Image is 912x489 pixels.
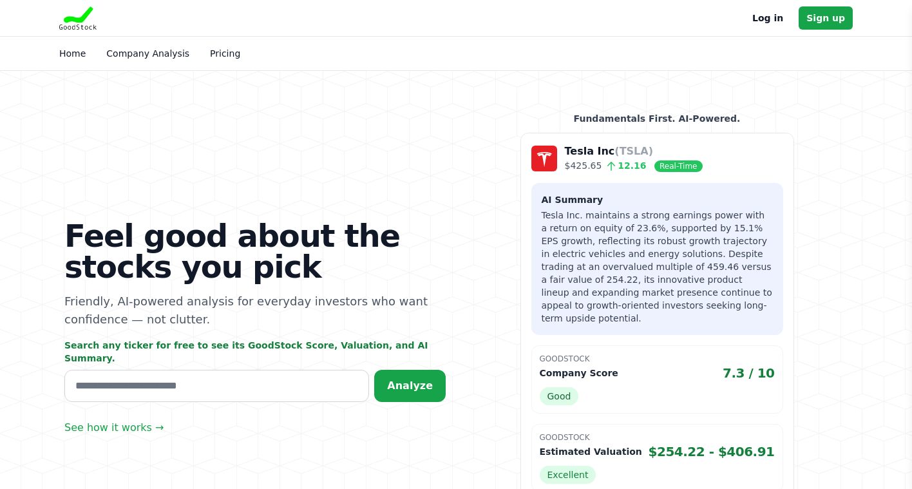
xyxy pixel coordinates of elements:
[59,6,97,30] img: Goodstock Logo
[540,432,775,443] p: GoodStock
[106,48,189,59] a: Company Analysis
[540,354,775,364] p: GoodStock
[723,364,775,382] span: 7.3 / 10
[799,6,853,30] a: Sign up
[531,146,557,171] img: Company Logo
[59,48,86,59] a: Home
[520,112,794,125] p: Fundamentals First. AI-Powered.
[374,370,446,402] button: Analyze
[542,209,773,325] p: Tesla Inc. maintains a strong earnings power with a return on equity of 23.6%, supported by 15.1%...
[565,159,703,173] p: $425.65
[602,160,646,171] span: 12.16
[540,466,596,484] span: Excellent
[649,443,775,461] span: $254.22 - $406.91
[210,48,240,59] a: Pricing
[64,420,164,436] a: See how it works →
[540,445,642,458] p: Estimated Valuation
[654,160,702,172] span: Real-Time
[64,292,446,329] p: Friendly, AI-powered analysis for everyday investors who want confidence — not clutter.
[540,367,618,379] p: Company Score
[540,387,579,405] span: Good
[614,145,653,157] span: (TSLA)
[387,379,433,392] span: Analyze
[565,144,703,159] p: Tesla Inc
[752,10,783,26] a: Log in
[542,193,773,206] h3: AI Summary
[64,339,446,365] p: Search any ticker for free to see its GoodStock Score, Valuation, and AI Summary.
[64,220,446,282] h1: Feel good about the stocks you pick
